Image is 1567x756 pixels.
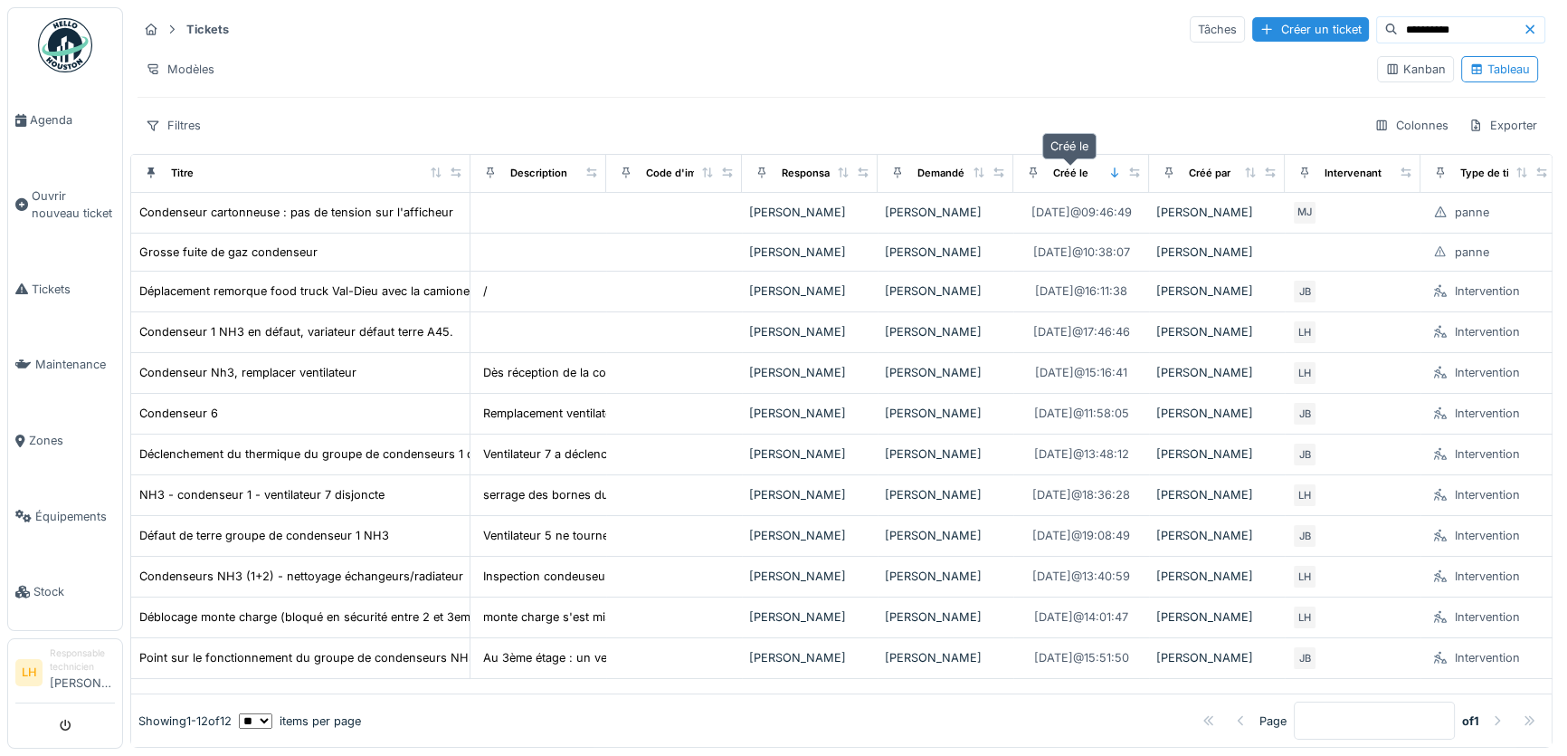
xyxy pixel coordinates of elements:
div: Responsable [782,166,845,181]
div: / [483,282,488,300]
a: LH Responsable technicien[PERSON_NAME] [15,646,115,703]
div: [PERSON_NAME] [1156,405,1277,422]
div: [DATE] @ 19:08:49 [1032,527,1130,544]
div: [PERSON_NAME] [1156,649,1277,666]
div: Créé par [1189,166,1230,181]
div: [PERSON_NAME] [749,445,870,463]
div: Tâches [1190,16,1245,43]
div: LH [1292,483,1317,508]
div: Code d'imputation [646,166,737,181]
div: Kanban [1385,61,1446,78]
div: Créé le [1053,166,1088,181]
div: [DATE] @ 15:16:41 [1035,364,1127,381]
div: [DATE] @ 13:48:12 [1034,445,1129,463]
div: [DATE] @ 17:46:46 [1033,323,1130,340]
div: panne [1455,244,1489,261]
div: [PERSON_NAME] [749,405,870,422]
div: Showing 1 - 12 of 12 [138,713,232,730]
div: [PERSON_NAME] [885,364,1006,381]
div: Déblocage monte charge (bloqué en sécurité entre 2 et 3eme étage) + courte prise en charge Henken... [139,608,860,626]
div: [PERSON_NAME] [749,568,870,585]
div: Filtres [138,112,209,139]
div: Condenseur cartonneuse : pas de tension sur l'afficheur [139,204,453,221]
div: [DATE] @ 10:38:07 [1033,244,1130,261]
span: Tickets [32,281,115,298]
span: Équipements [35,508,115,525]
div: Remplacement ventilateur (Assistance Henkens) [483,405,748,422]
div: LH [1292,320,1317,345]
div: [PERSON_NAME] [1156,323,1277,340]
div: items per page [239,713,361,730]
li: [PERSON_NAME] [50,646,115,699]
div: [PERSON_NAME] [1156,204,1277,221]
div: Intervention [1455,445,1520,463]
div: [DATE] @ 09:46:49 [1031,204,1132,221]
div: Ventilateur 5 ne tourne pas (impossible de le f... [483,527,747,544]
div: Déplacement remorque food truck Val-Dieu avec la camionette pour permettre intervention sur les c... [139,282,826,300]
div: [PERSON_NAME] [749,364,870,381]
div: Colonnes [1366,112,1457,139]
div: [PERSON_NAME] [1156,364,1277,381]
li: LH [15,659,43,686]
a: Ouvrir nouveau ticket [8,158,122,252]
div: [PERSON_NAME] [885,282,1006,300]
strong: Tickets [179,21,236,38]
div: [PERSON_NAME] [749,204,870,221]
div: [PERSON_NAME] [885,445,1006,463]
a: Zones [8,403,122,479]
div: Condenseur 1 NH3 en défaut, variateur défaut terre A45. [139,323,453,340]
div: Défaut de terre groupe de condenseur 1 NH3 [139,527,389,544]
div: [PERSON_NAME] [885,649,1006,666]
div: [DATE] @ 18:36:28 [1032,486,1130,503]
div: JB [1292,523,1317,549]
div: Intervention [1455,486,1520,503]
div: Responsable technicien [50,646,115,675]
div: [PERSON_NAME] [885,608,1006,626]
div: serrage des bornes du disjoncteur + barre de te... [483,486,759,503]
div: Intervention [1455,323,1520,340]
div: [PERSON_NAME] [749,282,870,300]
div: LH [1292,360,1317,386]
div: [PERSON_NAME] [749,608,870,626]
span: Ouvrir nouveau ticket [32,187,115,222]
div: JB [1292,646,1317,671]
div: [PERSON_NAME] [749,527,870,544]
div: Intervention [1455,405,1520,422]
div: [PERSON_NAME] [749,323,870,340]
div: LH [1292,605,1317,630]
span: Stock [33,583,115,600]
div: [DATE] @ 13:40:59 [1032,568,1130,585]
img: Badge_color-CXgf-gQk.svg [38,18,92,72]
div: [PERSON_NAME] [885,244,1006,261]
div: JB [1292,279,1317,304]
span: Maintenance [35,356,115,373]
a: Tickets [8,252,122,328]
div: Titre [171,166,194,181]
div: Modèles [138,56,223,82]
div: [PERSON_NAME] [885,405,1006,422]
div: Inspection condeuseurs + arrosage avec Technici... [483,568,768,585]
div: [DATE] @ 16:11:38 [1035,282,1127,300]
div: [DATE] @ 15:51:50 [1034,649,1129,666]
div: [PERSON_NAME] [885,323,1006,340]
div: Intervention [1455,282,1520,300]
div: Intervention [1455,608,1520,626]
div: monte charge s'est mis en sécurité à mi course ... [483,608,758,626]
div: Déclenchement du thermique du groupe de condenseurs 1 de l'installation de froid NH3 [139,445,625,463]
div: JB [1292,401,1317,426]
div: NH3 - condenseur 1 - ventilateur 7 disjoncte [139,486,385,503]
div: Type de ticket [1460,166,1531,181]
div: [PERSON_NAME] [885,568,1006,585]
div: Créer un ticket [1252,17,1369,42]
div: [DATE] @ 11:58:05 [1034,405,1129,422]
div: [DATE] @ 14:01:47 [1034,608,1128,626]
a: Maintenance [8,327,122,403]
div: Description [510,166,567,181]
div: [PERSON_NAME] [749,244,870,261]
div: Intervention [1455,649,1520,666]
div: Intervention [1455,527,1520,544]
span: Zones [29,432,115,449]
div: [PERSON_NAME] [1156,244,1277,261]
div: [PERSON_NAME] [1156,486,1277,503]
div: Dès réception de la commande [483,364,653,381]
